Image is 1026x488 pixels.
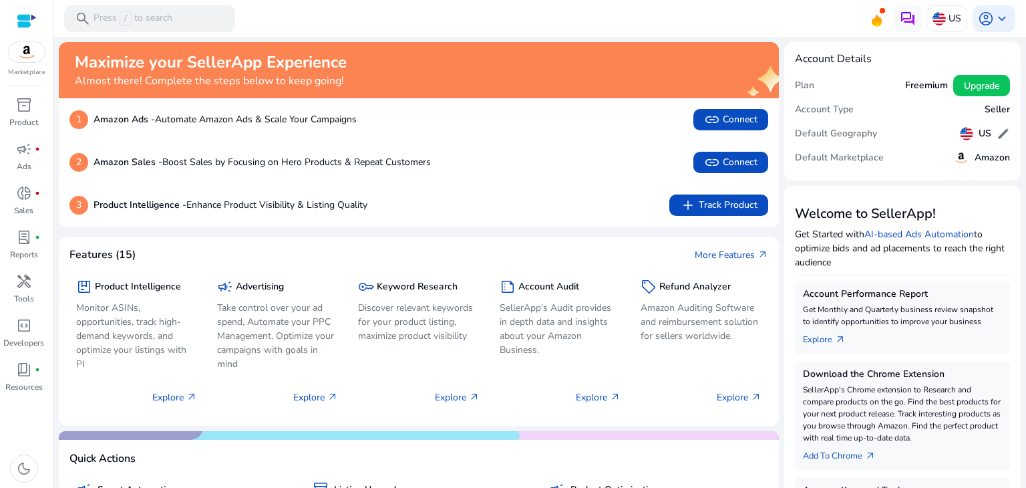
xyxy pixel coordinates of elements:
img: amazon.svg [953,150,969,166]
p: Explore [435,390,480,404]
p: Get Started with to optimize bids and ad placements to reach the right audience [795,227,1010,269]
p: Reports [10,249,38,261]
p: Amazon Auditing Software and reimbursement solution for sellers worldwide. [641,301,761,343]
span: search [75,11,91,27]
span: keyboard_arrow_down [994,11,1010,27]
p: Product [9,116,38,128]
span: dark_mode [16,461,32,477]
h2: Maximize your SellerApp Experience [75,53,347,72]
span: Track Product [680,197,757,213]
p: Automate Amazon Ads & Scale Your Campaigns [94,112,357,126]
img: us.svg [932,12,946,25]
span: Connect [704,154,757,170]
span: sell [641,279,657,295]
span: summarize [500,279,516,295]
b: Amazon Sales - [94,156,162,168]
span: fiber_manual_record [35,367,40,372]
span: key [358,279,374,295]
h5: Account Performance Report [803,289,1002,300]
h5: US [979,128,991,140]
h5: Amazon [975,152,1010,164]
p: Tools [14,293,34,305]
span: fiber_manual_record [35,146,40,152]
h5: Plan [795,80,814,92]
span: inventory_2 [16,97,32,113]
span: arrow_outward [865,451,876,461]
span: Connect [704,112,757,128]
h3: Welcome to SellerApp! [795,206,1010,222]
p: SellerApp's Chrome extension to Research and compare products on the go. Find the best products f... [803,384,1002,444]
h4: Features (15) [69,249,136,261]
p: 3 [69,196,88,215]
a: AI-based Ads Automation [864,228,974,241]
span: arrow_outward [757,249,768,260]
img: us.svg [960,127,973,140]
p: Explore [293,390,338,404]
h5: Keyword Research [377,281,458,293]
span: donut_small [16,185,32,201]
p: Ads [17,160,31,172]
span: handyman [16,273,32,289]
span: account_circle [978,11,994,27]
p: Marketplace [8,68,45,78]
a: More Featuresarrow_outward [695,248,768,262]
h5: Download the Chrome Extension [803,369,1002,380]
p: Resources [5,381,43,393]
h5: Account Type [795,104,854,116]
span: arrow_outward [610,392,621,402]
span: campaign [16,141,32,157]
p: Explore [576,390,621,404]
p: SellerApp's Audit provides in depth data and insights about your Amazon Business. [500,301,621,357]
button: linkConnect [693,109,768,130]
h5: Default Marketplace [795,152,884,164]
span: Upgrade [964,79,999,93]
p: Developers [3,337,44,349]
h4: Quick Actions [69,453,136,465]
h5: Default Geography [795,128,877,140]
h5: Seller [985,104,1010,116]
img: amazon.svg [9,42,45,62]
span: package [76,279,92,295]
p: Get Monthly and Quarterly business review snapshot to identify opportunities to improve your busi... [803,303,1002,328]
a: Explorearrow_outward [803,328,856,346]
button: addTrack Product [669,195,768,216]
span: campaign [217,279,233,295]
p: Discover relevant keywords for your product listing, maximize product visibility [358,301,479,343]
h5: Account Audit [518,281,579,293]
p: Sales [14,205,33,217]
span: code_blocks [16,318,32,334]
span: arrow_outward [186,392,197,402]
span: link [704,154,720,170]
span: link [704,112,720,128]
span: arrow_outward [327,392,338,402]
span: fiber_manual_record [35,191,40,196]
p: Press to search [94,11,172,26]
h4: Account Details [795,53,872,66]
span: book_4 [16,362,32,378]
h5: Refund Analyzer [659,281,731,293]
span: add [680,197,696,213]
p: Explore [717,390,761,404]
p: US [949,7,961,30]
span: / [120,11,132,26]
button: linkConnect [693,152,768,173]
h5: Advertising [236,281,284,293]
h5: Freemium [905,80,948,92]
span: arrow_outward [835,334,846,345]
span: lab_profile [16,229,32,245]
p: Boost Sales by Focusing on Hero Products & Repeat Customers [94,155,431,169]
span: arrow_outward [751,392,761,402]
button: Upgrade [953,75,1010,96]
p: 1 [69,110,88,129]
b: Product Intelligence - [94,199,186,211]
p: Monitor ASINs, opportunities, track high-demand keywords, and optimize your listings with PI [76,301,197,371]
p: Enhance Product Visibility & Listing Quality [94,198,367,212]
span: edit [997,127,1010,140]
h4: Almost there! Complete the steps below to keep going! [75,75,347,88]
a: Add To Chrome [803,444,886,463]
h5: Product Intelligence [95,281,181,293]
p: Explore [152,390,197,404]
p: Take control over your ad spend, Automate your PPC Management, Optimize your campaigns with goals... [217,301,338,371]
p: 2 [69,153,88,172]
span: arrow_outward [469,392,480,402]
